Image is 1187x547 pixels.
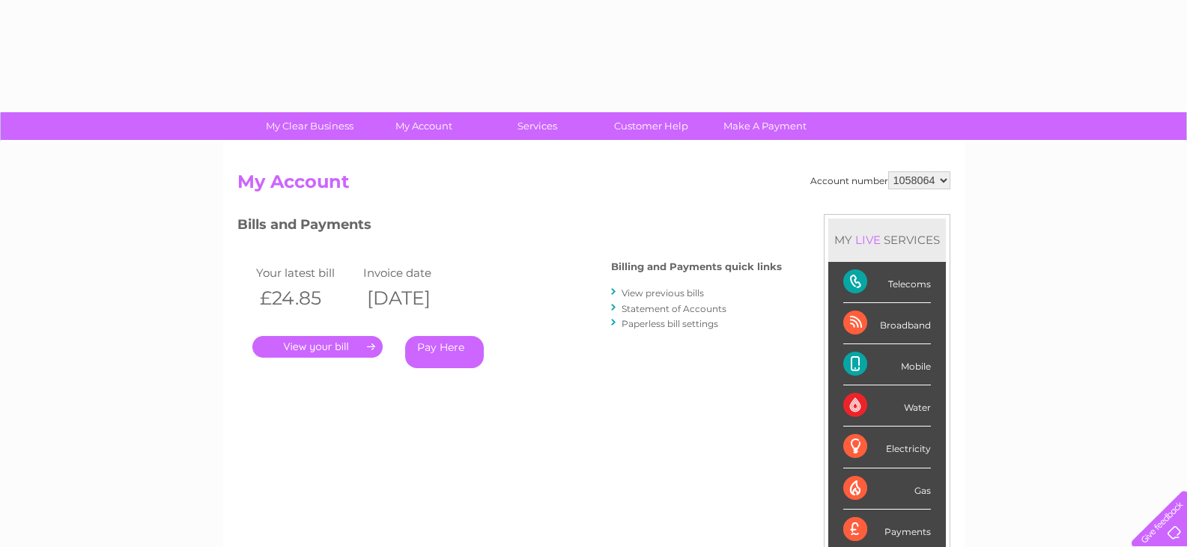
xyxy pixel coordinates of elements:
a: Customer Help [589,112,713,140]
h3: Bills and Payments [237,214,782,240]
a: Make A Payment [703,112,827,140]
div: Account number [810,171,950,189]
a: My Clear Business [248,112,371,140]
td: Invoice date [359,263,467,283]
div: Mobile [843,344,931,385]
a: Services [476,112,599,140]
div: Electricity [843,427,931,468]
div: MY SERVICES [828,219,946,261]
a: My Account [362,112,485,140]
div: Water [843,385,931,427]
div: Gas [843,468,931,510]
th: £24.85 [252,283,360,314]
div: Telecoms [843,262,931,303]
td: Your latest bill [252,263,360,283]
a: View previous bills [622,287,704,299]
h2: My Account [237,171,950,200]
th: [DATE] [359,283,467,314]
a: Statement of Accounts [622,303,726,314]
a: Paperless bill settings [622,318,718,329]
a: . [252,336,383,358]
h4: Billing and Payments quick links [611,261,782,272]
div: Broadband [843,303,931,344]
div: LIVE [852,233,884,247]
a: Pay Here [405,336,484,368]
